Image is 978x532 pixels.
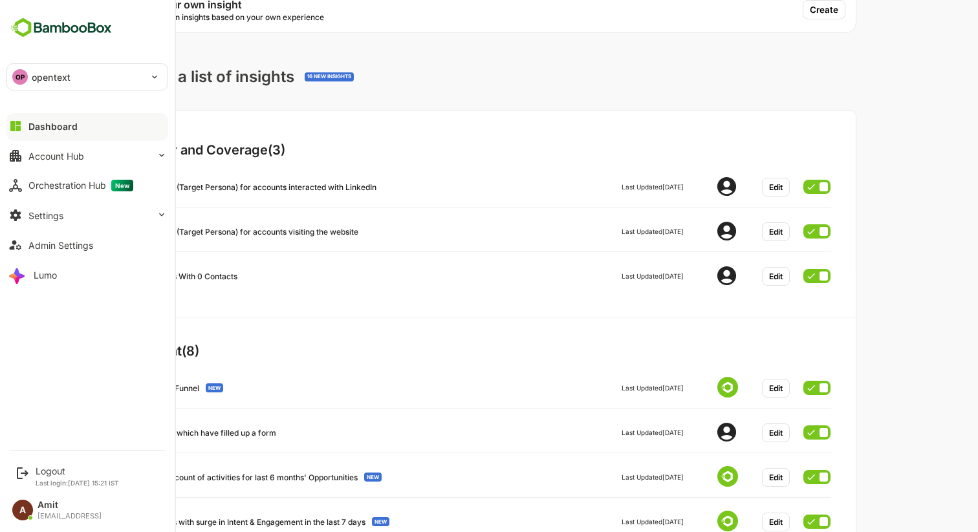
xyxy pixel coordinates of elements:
div: Dashboard [28,121,78,132]
div: Contacts (Target Persona) for accounts interacted with LinkedIn [96,182,446,192]
div: Checkbox demoAverage count of activities for last 6 months' OpportunitiesNEWLast Updated[DATE]Edit [58,463,785,487]
div: Checkbox demoAccounts With 0 ContactsLast Updated[DATE]Edit [58,262,785,286]
button: Dashboard [6,113,168,139]
div: Accounts With 0 Contacts [96,271,446,281]
div: Last Updated [DATE] [576,183,638,191]
div: Last Updated [DATE] [576,429,638,436]
div: Checkbox demoContacts (Target Persona) for accounts visiting the websiteLast Updated[DATE]Edit [58,218,785,241]
div: Accounts with surge in Intent & Engagement in the last 7 days [96,517,446,527]
span: New [111,180,133,191]
div: [EMAIL_ADDRESS] [38,512,102,520]
div: Last Updated [DATE] [576,228,638,235]
div: Account Hub [28,151,84,162]
button: Admin Settings [6,232,168,258]
div: Orchestration Hub [28,180,133,191]
div: Contacts which have filled up a form [96,428,446,438]
div: OPopentext [7,64,168,90]
div: Engagement ( 8 ) [58,343,691,359]
div: Amit [38,500,102,511]
div: NEW [327,517,344,526]
button: Edit [717,267,744,286]
div: Last Updated [DATE] [576,473,638,481]
button: Account Hub [6,143,168,169]
button: Lumo [6,262,168,288]
button: Orchestration HubNew [6,173,168,198]
div: Checkbox demoContacts which have filled up a formLast Updated[DATE]Edit [58,419,785,442]
div: Choose from a list of insights [31,68,309,87]
div: Average count of activities for last 6 months' Opportunities [96,473,446,482]
button: Edit [717,468,744,487]
button: Edit [717,178,744,197]
div: A [12,500,33,520]
button: Edit [717,222,744,241]
div: Contacts (Target Persona) for accounts visiting the website [96,227,446,237]
div: 16 NEW INSIGHTS [262,74,306,80]
div: Last Updated [DATE] [576,518,638,526]
div: Checkbox demoAccount FunnelNEWLast Updated[DATE]Edit [58,374,785,398]
div: Last Updated [DATE] [576,384,638,392]
p: Last login: [DATE] 15:21 IST [36,479,119,487]
div: Last Updated [DATE] [576,272,638,280]
p: opentext [32,70,71,84]
img: BambooboxFullLogoMark.5f36c76dfaba33ec1ec1367b70bb1252.svg [6,16,116,40]
p: Make your own insights based on your own experience [78,13,282,23]
button: Edit [717,379,744,398]
div: Checkbox demoAccounts with surge in Intent & Engagement in the last 7 daysNEWLast Updated[DATE]Edit [58,508,785,531]
div: Logout [36,465,119,476]
div: Settings [28,210,63,221]
div: Admin Settings [28,240,93,251]
button: Settings [6,202,168,228]
div: NEW [319,473,336,482]
div: Lumo [34,270,57,281]
div: OP [12,69,28,85]
div: Data Quality and Coverage ( 3 ) [58,142,691,158]
button: Edit [717,513,744,531]
div: Account Funnel [96,383,446,393]
button: Edit [717,423,744,442]
div: NEW [160,383,178,392]
div: Checkbox demoContacts (Target Persona) for accounts interacted with LinkedInLast Updated[DATE]Edit [58,173,785,197]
